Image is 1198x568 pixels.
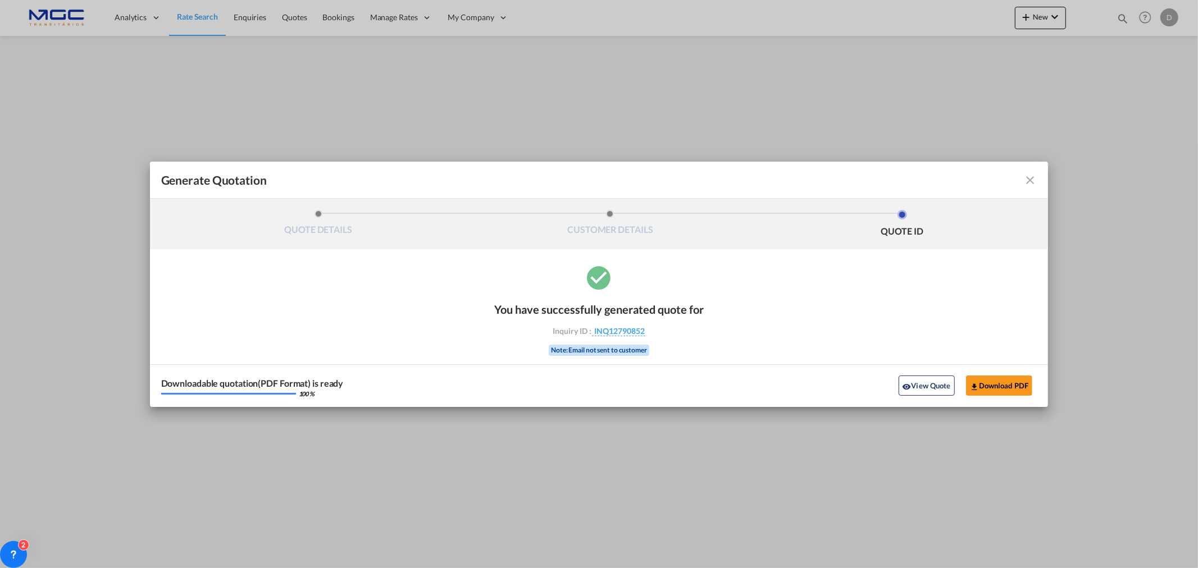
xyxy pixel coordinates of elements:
div: Inquiry ID : [534,326,664,336]
md-icon: icon-checkbox-marked-circle [585,263,613,291]
li: QUOTE ID [756,210,1048,240]
button: Download PDF [966,375,1033,396]
div: Downloadable quotation(PDF Format) is ready [161,379,344,388]
li: QUOTE DETAILS [172,210,464,240]
span: INQ12790852 [592,326,645,336]
span: Generate Quotation [161,173,267,187]
button: icon-eyeView Quote [899,375,955,396]
div: You have successfully generated quote for [494,303,704,316]
div: 100 % [299,391,315,397]
md-icon: icon-close fg-AAA8AD cursor m-0 [1023,173,1037,187]
md-dialog: Generate QuotationQUOTE ... [150,162,1049,407]
div: Note: Email not sent to customer [549,345,649,356]
md-icon: icon-eye [903,382,912,391]
md-icon: icon-download [970,382,979,391]
li: CUSTOMER DETAILS [464,210,756,240]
